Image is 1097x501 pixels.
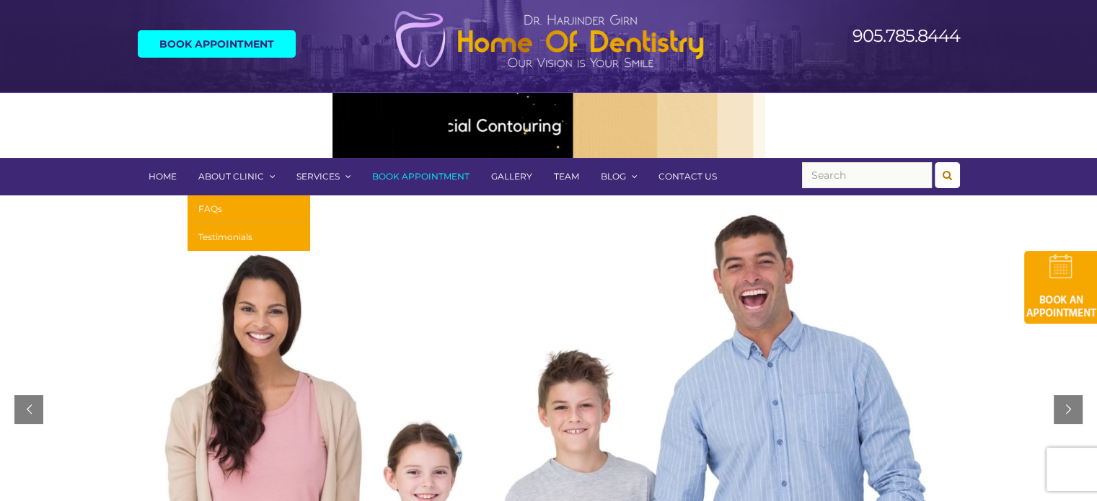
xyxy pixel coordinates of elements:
img: Home of Dentistry [387,10,711,69]
a: Blog [590,158,648,195]
a: Book Appointment [361,158,480,195]
a: Services [286,158,361,195]
a: Contact Us [648,158,728,195]
a: 905.785.8444 [853,25,960,46]
a: Team [543,158,590,195]
a: Home [138,158,188,195]
a: FAQs [188,195,310,223]
img: Medspa-Banner-Virtual-Consultation-2-1.gif [332,93,765,158]
a: Book Appointment [138,30,296,58]
img: book-an-appointment-hod-gld.png [1024,251,1097,324]
input: Search [802,162,932,188]
a: About Clinic [188,158,286,195]
a: Gallery [480,158,543,195]
a: Testimonials [188,223,310,251]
